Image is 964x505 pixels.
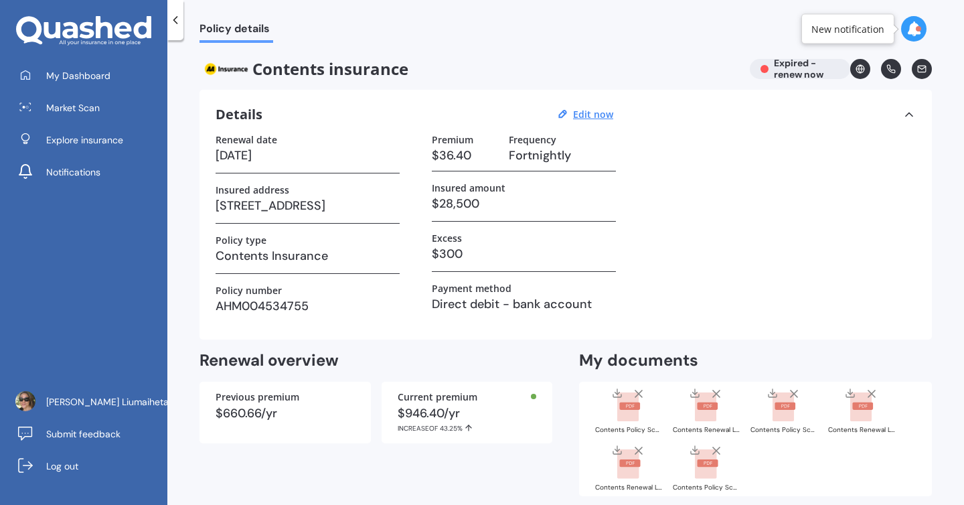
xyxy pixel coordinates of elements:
[216,407,355,419] div: $660.66/yr
[750,427,817,433] div: Contents Policy Schedule AHM004534755 (1).pdf
[440,424,463,433] span: 43.25%
[216,392,355,402] div: Previous premium
[398,424,440,433] span: INCREASE OF
[216,234,266,246] label: Policy type
[673,484,740,491] div: Contents Policy Schedule AHM004534755.pdf
[432,182,505,194] label: Insured amount
[398,407,537,433] div: $946.40/yr
[595,427,662,433] div: Contents Policy Schedule AHM004534755 (3).pdf
[432,134,473,145] label: Premium
[432,244,616,264] h3: $300
[216,106,262,123] h3: Details
[579,350,698,371] h2: My documents
[216,285,282,296] label: Policy number
[15,391,35,411] img: AOh14GiWHLUfZiAElFv6W61gNgveSr5aaZsCb2vGfqVpJQ=s96-c
[216,246,400,266] h3: Contents Insurance
[573,108,613,121] u: Edit now
[398,392,537,402] div: Current premium
[10,62,167,89] a: My Dashboard
[569,109,617,121] button: Edit now
[595,484,662,491] div: Contents Renewal Letter AHM004534755.pdf
[10,94,167,121] a: Market Scan
[46,427,120,441] span: Submit feedback
[673,427,740,433] div: Contents Renewal Letter AHM004534755 (3).pdf
[199,22,273,40] span: Policy details
[509,145,616,165] h3: Fortnightly
[432,194,616,214] h3: $28,500
[10,421,167,447] a: Submit feedback
[10,159,167,186] a: Notifications
[216,184,289,196] label: Insured address
[432,232,462,244] label: Excess
[432,283,511,294] label: Payment method
[216,134,277,145] label: Renewal date
[46,69,110,82] span: My Dashboard
[10,127,167,153] a: Explore insurance
[46,133,123,147] span: Explore insurance
[199,59,739,79] span: Contents insurance
[216,196,400,216] h3: [STREET_ADDRESS]
[46,165,100,179] span: Notifications
[216,145,400,165] h3: [DATE]
[199,350,552,371] h2: Renewal overview
[10,453,167,480] a: Log out
[811,22,884,35] div: New notification
[46,101,100,115] span: Market Scan
[509,134,556,145] label: Frequency
[199,59,252,79] img: AA.webp
[828,427,895,433] div: Contents Renewal Letter AHM004534755 (1).pdf
[216,296,400,316] h3: AHM004534755
[432,145,498,165] h3: $36.40
[46,395,250,409] span: [PERSON_NAME] Liumaihetau [PERSON_NAME]
[432,294,616,314] h3: Direct debit - bank account
[10,388,167,415] a: [PERSON_NAME] Liumaihetau [PERSON_NAME]
[46,459,78,473] span: Log out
